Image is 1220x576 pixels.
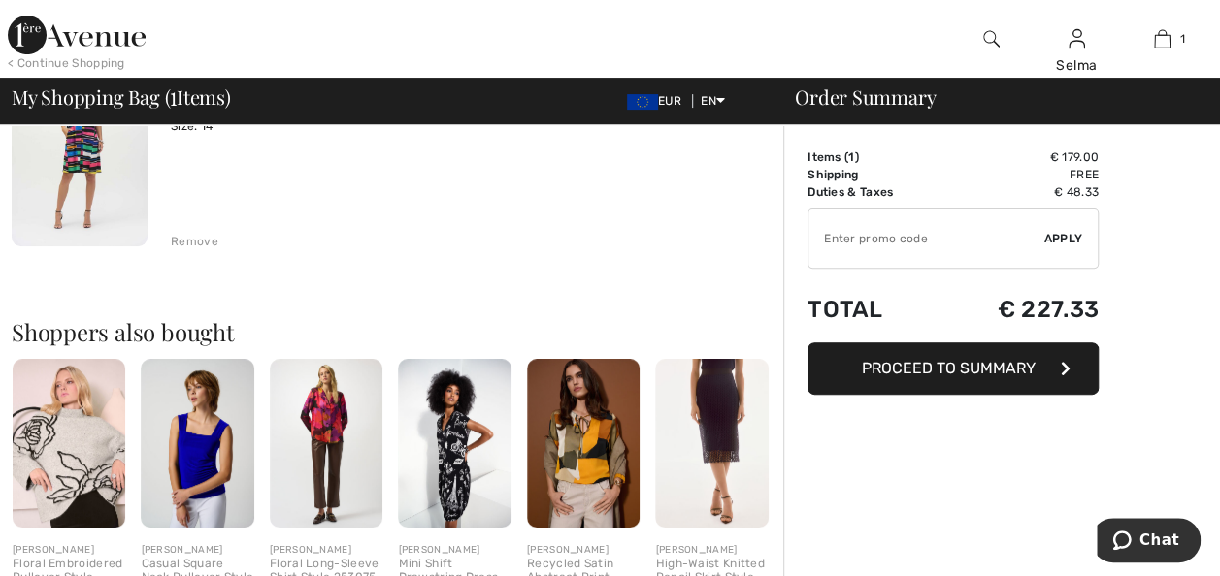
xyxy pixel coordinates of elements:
img: 1ère Avenue [8,16,146,54]
img: search the website [983,27,1000,50]
div: Order Summary [772,87,1208,107]
iframe: Opens a widget where you can chat to one of our agents [1097,518,1201,566]
span: My Shopping Bag ( Items) [12,87,231,107]
img: Mini Shift Drawstring Dress Style 252025 [398,359,511,528]
img: Floral Embroidered Pullover Style 254943 [13,359,125,528]
span: 1 [848,150,854,164]
div: [PERSON_NAME] [270,543,382,558]
div: [PERSON_NAME] [13,543,125,558]
td: € 179.00 [940,148,1099,166]
span: 1 [1180,30,1185,48]
input: Promo code [808,209,1044,268]
span: EN [701,94,725,108]
div: Remove [171,233,218,250]
span: 1 [170,82,177,108]
a: Sign In [1069,29,1085,48]
span: EUR [627,94,689,108]
td: Free [940,166,1099,183]
img: High-Waist Knitted Pencil Skirt Style 251755 [655,359,768,528]
span: Apply [1044,230,1083,247]
img: Knee-Length Wrap Dress Style 252171 [12,43,148,246]
td: € 227.33 [940,276,1099,342]
td: Shipping [808,166,940,183]
img: Floral Long-Sleeve Shirt Style 253075 [270,359,382,528]
span: Proceed to Summary [862,359,1036,377]
div: [PERSON_NAME] [141,543,253,558]
div: [PERSON_NAME] [527,543,640,558]
button: Proceed to Summary [808,342,1099,395]
img: Recycled Satin Abstract Print Straight Tunic Style 253011 [527,359,640,528]
div: [PERSON_NAME] [655,543,768,558]
td: € 48.33 [940,183,1099,201]
img: My Info [1069,27,1085,50]
td: Items ( ) [808,148,940,166]
div: < Continue Shopping [8,54,125,72]
td: Duties & Taxes [808,183,940,201]
img: Casual Square Neck Pullover Style 143132 [141,359,253,528]
a: 1 [1120,27,1204,50]
h2: Shoppers also bought [12,320,783,343]
div: [PERSON_NAME] [398,543,511,558]
td: Total [808,276,940,342]
img: Euro [627,94,658,110]
img: My Bag [1154,27,1171,50]
div: Selma [1035,55,1118,76]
